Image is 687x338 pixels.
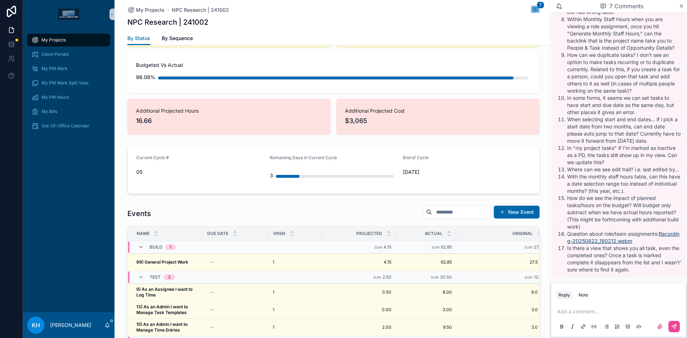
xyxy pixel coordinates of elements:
small: Sum [525,245,532,249]
span: VRSN [273,231,285,236]
p: [PERSON_NAME] [50,322,91,329]
span: Original [512,231,533,236]
span: By Status [127,35,150,42]
a: Out-Of-Office Calendar [27,119,110,132]
span: 1 [273,289,274,295]
span: Additional Projected Hours [136,107,322,114]
span: Actual [425,231,443,236]
li: Question about role/team assignments: [567,230,681,245]
button: New Event [494,206,540,219]
h1: NPC Research | 241002 [127,17,208,27]
div: Note [579,292,588,298]
li: Within Monthly Staff Hours when you are viewing a role assignment, once you hit "Generate Monthly... [567,16,681,52]
a: -- [207,304,264,315]
li: In some forms, it seems we can set tasks to have start and due date as the same day, but other pl... [567,94,681,116]
a: 3.0 [457,307,538,313]
li: How can we duplicate tasks? I don't see an option to make tasks recurring or to duplicate current... [567,52,681,94]
span: 1 [273,259,274,265]
span: End of Cycle [403,155,429,160]
li: How do we see the impact of planned tasks/hours on the budget? Will budget only subtract when we ... [567,195,681,230]
li: Where can we see edit trail? i.e. last edited by... [567,166,681,173]
a: My PM Hours [27,91,110,104]
a: 8.00 [400,289,452,295]
a: By Sequence [162,32,193,46]
strong: 13) As an Admin I want to Manage Task Templates [136,304,189,315]
span: Out-Of-Office Calendar [42,123,89,129]
div: 1 [170,244,171,250]
span: 0.00 [326,307,391,313]
span: Build [150,244,162,250]
strong: 15) As an Admin I want to Manage Time Entries [136,322,189,333]
span: 62.85 [400,259,452,265]
span: My Projects [42,37,66,43]
button: 7 [531,6,540,14]
div: -- [210,259,214,265]
span: My Bills [42,109,57,114]
div: 96.08% [136,70,155,84]
a: 15) As an Admin I want to Manage Time Entries [136,322,198,333]
span: Current Cycle # [136,155,169,160]
a: My Bills [27,105,110,118]
span: 7 Comments [609,2,643,10]
button: Reply [556,291,573,299]
small: Sum [374,245,382,249]
a: 3.0 [457,324,538,330]
span: Budgeted Vs Actual [136,62,531,69]
span: NPC Research | 241002 [172,6,229,14]
a: My Projects [127,6,165,14]
a: 1 [273,259,318,265]
strong: 99) General Project Work [136,259,188,265]
span: 1 [273,307,274,313]
a: 1 [273,324,318,330]
span: Name [137,231,150,236]
span: Additional Projected Cost [345,107,531,114]
a: 9.50 [400,324,452,330]
span: 62.85 [441,244,452,250]
img: App logo [58,9,79,20]
span: My PM Work Split View [42,80,89,86]
a: 2.00 [326,324,391,330]
div: scrollable content [23,29,114,142]
span: By Sequence [162,35,193,42]
span: 1 [273,324,274,330]
a: 0.50 [326,289,391,295]
h1: Events [127,209,151,219]
a: 13) As an Admin I want to Manage Task Templates [136,304,198,315]
span: 7 [537,1,544,9]
a: 4.15 [326,259,391,265]
div: -- [210,307,214,313]
a: 3.00 [400,307,452,313]
strong: 9) As an Assignee I want to Log Time [136,286,194,298]
a: My PM Work Split View [27,77,110,89]
div: -- [210,324,214,330]
a: 27.5 [457,259,538,265]
a: 1 [273,307,318,313]
span: $3,065 [345,116,531,126]
span: Client Portals [42,52,69,57]
small: Sum [431,275,439,279]
span: My Projects [136,6,165,14]
span: 16.66 [136,116,322,126]
span: My PM Hours [42,94,69,100]
a: 1 [273,289,318,295]
li: In "my project tasks" if I'm marked as inactive as a PD, the tasks still show up in my view. Can ... [567,144,681,166]
span: 05 [136,168,264,176]
a: My PM Work [27,62,110,75]
span: Remaining Days in Current Cycle [270,155,337,160]
li: Is there a view that shows you all task, even the completed ones? Once a task is marked complete ... [567,245,681,273]
div: -- [210,289,214,295]
small: Sum [432,245,439,249]
a: -- [207,286,264,298]
div: 3 [168,274,171,280]
a: My Projects [27,34,110,46]
span: [DATE] [403,168,531,176]
small: Sum [373,275,381,279]
a: 99) General Project Work [136,259,198,265]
